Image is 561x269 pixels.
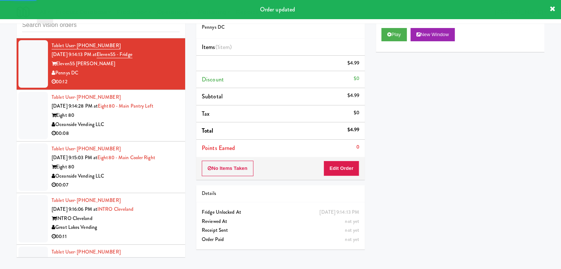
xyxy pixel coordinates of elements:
div: $4.99 [347,91,360,100]
span: · [PHONE_NUMBER] [75,145,121,152]
div: 00:11 [52,232,180,241]
span: · [PHONE_NUMBER] [75,248,121,255]
div: Fridge Unlocked At [202,208,359,217]
ng-pluralize: item [219,43,230,51]
span: Tax [202,109,209,118]
button: Play [381,28,407,41]
span: Subtotal [202,92,223,101]
div: 0 [356,143,359,152]
li: Tablet User· [PHONE_NUMBER][DATE] 9:14:13 PM atEleven55 - FridgeEleven55 [PERSON_NAME]Pennys DC00:12 [17,38,185,90]
div: $4.99 [347,125,360,134]
h5: Pennys DC [202,25,359,30]
span: · [PHONE_NUMBER] [75,197,121,204]
span: [DATE] 9:15:03 PM at [52,154,97,161]
input: Search vision orders [22,18,180,32]
div: $4.99 [347,59,360,68]
span: Discount [202,75,224,84]
a: Eleven55 - Fridge [97,51,132,58]
div: Oceanside Vending LLC [52,172,180,181]
div: $0 [354,74,359,83]
a: Tablet User· [PHONE_NUMBER] [52,248,121,255]
div: Order Paid [202,235,359,244]
span: Points Earned [202,144,235,152]
div: INTRO Cleveland [52,214,180,223]
span: [DATE] 9:14:13 PM at [52,51,97,58]
li: Tablet User· [PHONE_NUMBER][DATE] 9:16:06 PM atINTRO ClevelandINTRO ClevelandGreat Lakes Vending0... [17,193,185,245]
span: · [PHONE_NUMBER] [75,94,121,101]
div: $0 [354,108,359,118]
div: Great Lakes Vending [52,223,180,232]
span: not yet [345,236,359,243]
a: Tablet User· [PHONE_NUMBER] [52,94,121,101]
button: No Items Taken [202,161,253,176]
div: Eight 80 [52,163,180,172]
a: Eight80 - Main Pantry Left [98,102,153,109]
div: 00:08 [52,129,180,138]
span: [DATE] 9:14:28 PM at [52,102,98,109]
span: not yet [345,218,359,225]
span: · [PHONE_NUMBER] [75,42,121,49]
span: [DATE] 9:16:06 PM at [52,206,97,213]
a: INTRO Cleveland [97,206,134,213]
span: not yet [345,227,359,234]
span: Order updated [260,5,295,14]
a: Tablet User· [PHONE_NUMBER] [52,197,121,204]
div: Pennys DC [52,69,180,78]
a: Tablet User· [PHONE_NUMBER] [52,42,121,49]
span: (1 ) [215,43,232,51]
div: Receipt Sent [202,226,359,235]
div: Reviewed At [202,217,359,226]
li: Tablet User· [PHONE_NUMBER][DATE] 9:14:28 PM atEight80 - Main Pantry LeftEight 80Oceanside Vendin... [17,90,185,142]
button: Edit Order [323,161,359,176]
li: Tablet User· [PHONE_NUMBER][DATE] 9:15:03 PM atEight80 - Main Cooler RightEight 80Oceanside Vendi... [17,142,185,193]
div: [DATE] 9:14:13 PM [319,208,359,217]
span: Items [202,43,232,51]
a: Tablet User· [PHONE_NUMBER] [52,145,121,152]
div: Eleven55 [PERSON_NAME] [52,59,180,69]
a: Eight80 - Main Cooler Right [97,154,155,161]
div: 00:07 [52,181,180,190]
div: Oceanside Vending LLC [52,120,180,129]
div: Eight 80 [52,111,180,120]
div: Details [202,189,359,198]
span: Total [202,126,214,135]
button: New Window [411,28,455,41]
div: 00:12 [52,77,180,87]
